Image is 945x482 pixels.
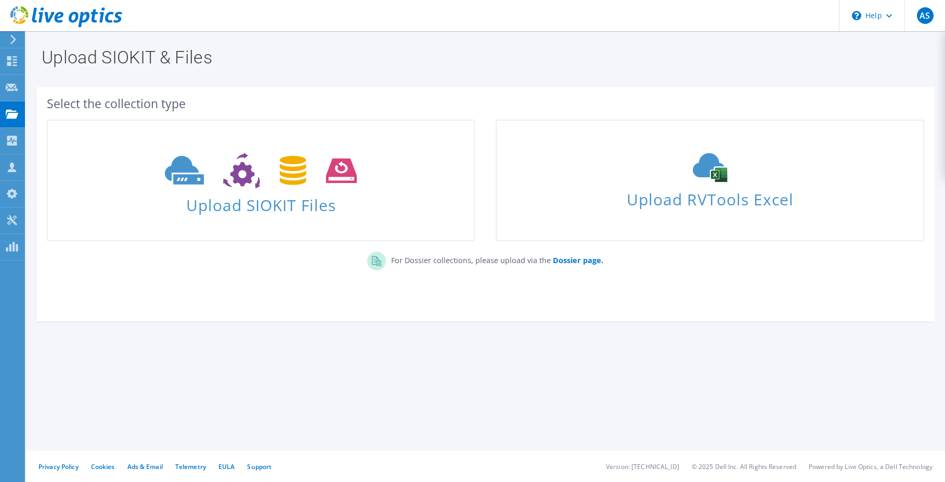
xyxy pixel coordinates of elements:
[496,120,924,241] a: Upload RVTools Excel
[551,255,603,265] a: Dossier page.
[917,7,934,24] span: AS
[48,191,474,213] span: Upload SIOKIT Files
[47,120,475,241] a: Upload SIOKIT Files
[692,462,796,471] li: © 2025 Dell Inc. All Rights Reserved
[247,462,271,471] a: Support
[91,462,115,471] a: Cookies
[175,462,206,471] a: Telemetry
[553,255,603,265] b: Dossier page.
[218,462,235,471] a: EULA
[497,186,923,208] span: Upload RVTools Excel
[47,98,924,109] div: Select the collection type
[127,462,163,471] a: Ads & Email
[809,462,933,471] li: Powered by Live Optics, a Dell Technology
[42,48,924,66] h1: Upload SIOKIT & Files
[606,462,679,471] li: Version: [TECHNICAL_ID]
[386,252,603,266] p: For Dossier collections, please upload via the
[38,462,79,471] a: Privacy Policy
[852,11,861,20] svg: \n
